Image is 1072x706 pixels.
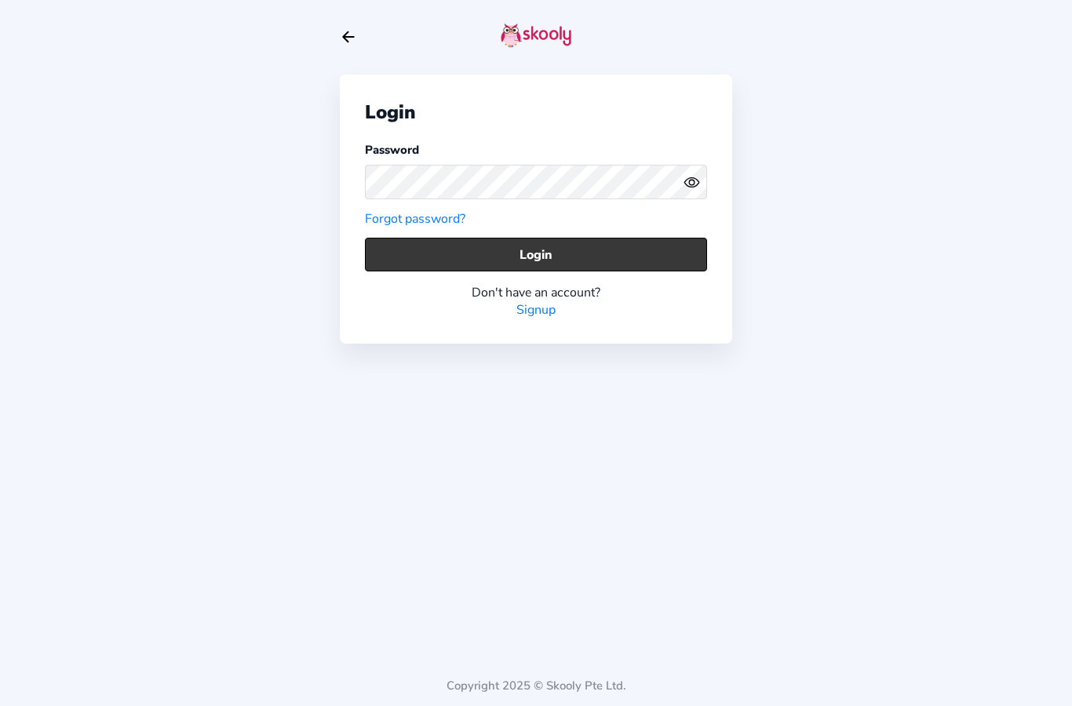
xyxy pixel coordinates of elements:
img: skooly-logo.png [501,23,571,48]
a: Signup [516,301,556,318]
button: eye outlineeye off outline [684,174,707,191]
label: Password [365,142,419,158]
div: Login [365,100,707,125]
a: Forgot password? [365,210,465,227]
ion-icon: eye outline [684,174,700,191]
button: arrow back outline [340,28,357,45]
button: Login [365,238,707,271]
div: Don't have an account? [365,284,707,301]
